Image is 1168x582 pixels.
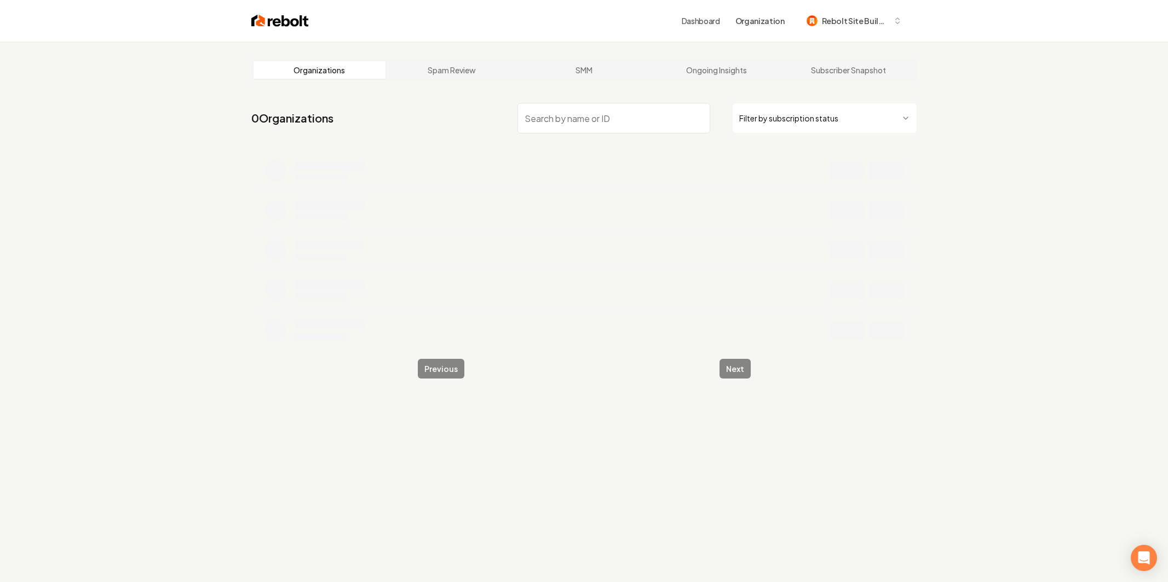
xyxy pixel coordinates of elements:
span: Rebolt Site Builder [822,15,889,27]
img: Rebolt Site Builder [807,15,818,26]
a: Organizations [254,61,386,79]
a: Dashboard [682,15,720,26]
input: Search by name or ID [517,103,710,133]
div: Open Intercom Messenger [1131,545,1157,571]
a: SMM [518,61,651,79]
a: Subscriber Snapshot [782,61,915,79]
a: Spam Review [386,61,518,79]
a: 0Organizations [251,110,333,126]
button: Organization [729,11,791,31]
a: Ongoing Insights [650,61,782,79]
img: Rebolt Logo [251,13,309,28]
